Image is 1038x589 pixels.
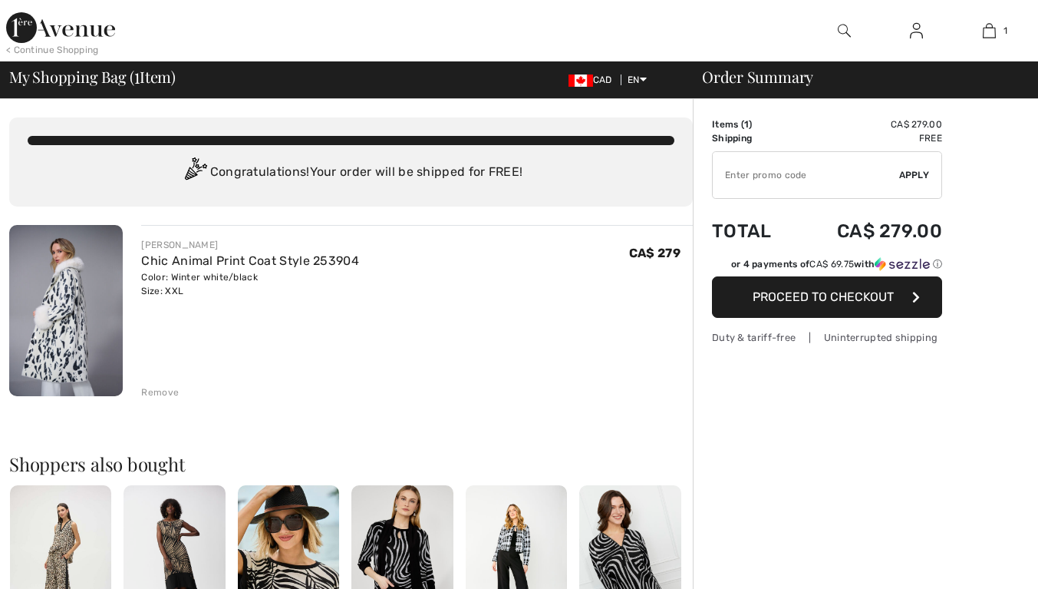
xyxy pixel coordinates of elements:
[954,22,1025,40] a: 1
[875,257,930,271] img: Sezzle
[809,259,854,270] span: CA$ 69.75
[744,119,749,130] span: 1
[712,131,795,145] td: Shipping
[712,257,942,276] div: or 4 payments ofCA$ 69.75withSezzle Click to learn more about Sezzle
[134,65,140,85] span: 1
[9,455,693,473] h2: Shoppers also bought
[141,270,359,298] div: Color: Winter white/black Size: XXL
[712,276,942,318] button: Proceed to Checkout
[899,168,930,182] span: Apply
[628,74,647,85] span: EN
[712,205,795,257] td: Total
[753,290,894,304] span: Proceed to Checkout
[6,43,99,57] div: < Continue Shopping
[795,131,942,145] td: Free
[731,257,942,271] div: or 4 payments of with
[568,74,593,87] img: Canadian Dollar
[568,74,618,85] span: CAD
[713,152,899,198] input: Promo code
[141,385,179,399] div: Remove
[6,12,115,43] img: 1ère Avenue
[795,117,942,131] td: CA$ 279.00
[9,69,176,84] span: My Shopping Bag ( Item)
[712,330,942,345] div: Duty & tariff-free | Uninterrupted shipping
[141,253,359,268] a: Chic Animal Print Coat Style 253904
[684,69,1029,84] div: Order Summary
[910,22,923,40] img: My Info
[712,117,795,131] td: Items ( )
[180,157,210,188] img: Congratulation2.svg
[983,22,996,40] img: My Bag
[629,246,680,260] span: CA$ 279
[28,157,674,188] div: Congratulations! Your order will be shipped for FREE!
[898,22,935,41] a: Sign In
[1003,24,1007,38] span: 1
[141,238,359,252] div: [PERSON_NAME]
[9,225,123,396] img: Chic Animal Print Coat Style 253904
[838,22,851,40] img: search the website
[795,205,942,257] td: CA$ 279.00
